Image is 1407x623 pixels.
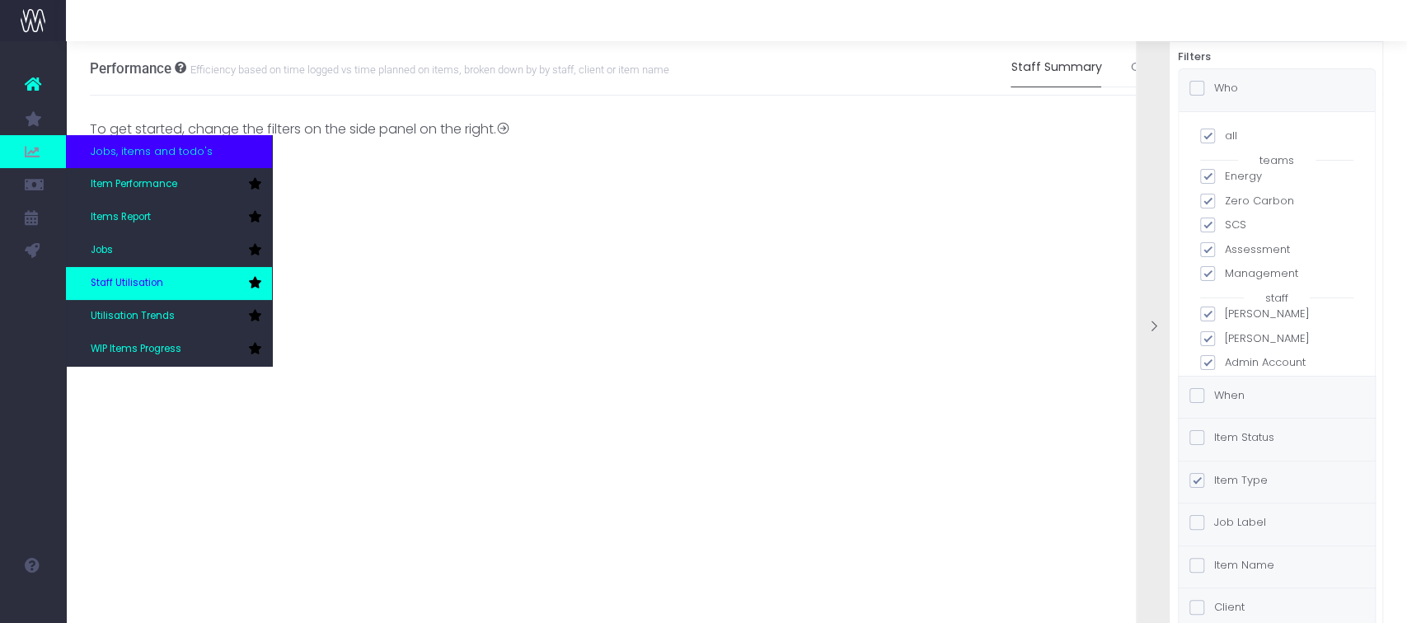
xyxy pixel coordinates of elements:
span: Items Report [91,210,151,225]
label: Admin Account [1200,354,1353,371]
a: Staff Summary [1011,49,1101,87]
a: Utilisation Trends [66,300,272,333]
label: Item Type [1189,472,1268,489]
span: teams [1238,152,1316,169]
span: Utilisation Trends [91,309,175,324]
label: Energy [1200,168,1353,185]
label: all [1200,128,1353,144]
label: When [1189,387,1245,404]
label: SCS [1200,217,1353,233]
span: staff [1244,290,1310,307]
span: Jobs [91,243,113,258]
a: Client Summary [1130,49,1225,87]
a: Jobs [66,234,272,267]
label: Item Status [1189,429,1274,446]
span: WIP Items Progress [91,342,181,357]
span: Performance [90,60,171,77]
span: Staff Utilisation [91,276,163,291]
a: Items Report [66,201,272,234]
label: [PERSON_NAME] [1200,306,1353,322]
label: Who [1189,80,1238,96]
label: Assessment [1200,241,1353,258]
h6: Filters [1178,50,1376,63]
label: Management [1200,265,1353,282]
label: Zero Carbon [1200,193,1353,209]
div: To get started, change the filters on the side panel on the right. [90,119,510,139]
label: Item Name [1189,557,1274,574]
label: Client [1189,599,1245,616]
label: [PERSON_NAME] [1200,330,1353,347]
span: Item Performance [91,177,177,192]
span: Jobs, items and todo's [91,143,213,160]
a: Staff Utilisation [66,267,272,300]
small: Efficiency based on time logged vs time planned on items, broken down by by staff, client or item... [186,60,669,77]
a: Item Performance [66,168,272,201]
label: Job Label [1189,514,1266,531]
img: images/default_profile_image.png [21,590,45,615]
a: WIP Items Progress [66,333,272,366]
